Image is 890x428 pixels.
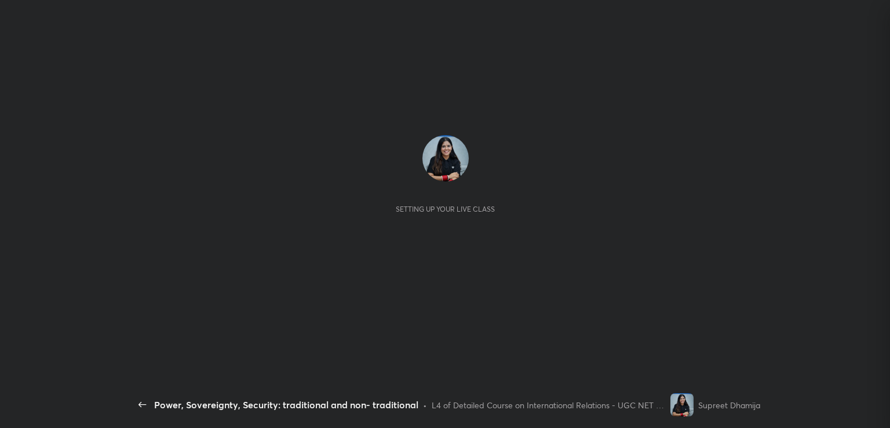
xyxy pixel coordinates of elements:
div: Setting up your live class [396,205,495,213]
img: e6b7fd9604b54f40b4ba6e3a0c89482a.jpg [422,135,469,182]
div: • [423,399,427,411]
img: e6b7fd9604b54f40b4ba6e3a0c89482a.jpg [670,393,694,416]
div: Supreet Dhamija [698,399,760,411]
div: Power, Sovereignty, Security: traditional and non- traditional [154,398,418,412]
div: L4 of Detailed Course on International Relations - UGC NET [DATE] [432,399,665,411]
